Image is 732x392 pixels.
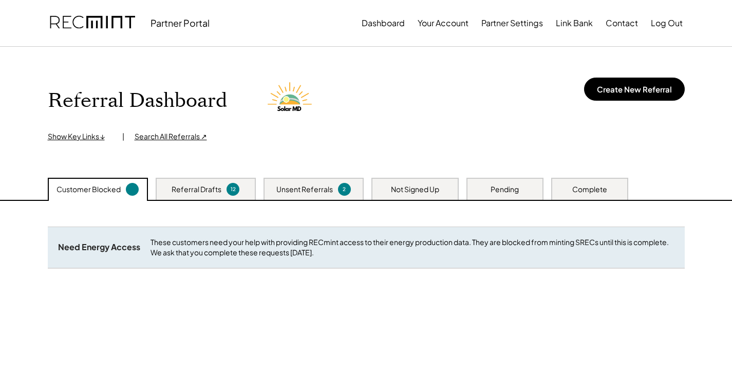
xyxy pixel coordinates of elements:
[263,72,320,129] img: Solar%20MD%20LOgo.png
[418,13,468,33] button: Your Account
[340,185,349,193] div: 2
[48,89,227,113] h1: Referral Dashboard
[481,13,543,33] button: Partner Settings
[572,184,607,195] div: Complete
[58,242,140,253] div: Need Energy Access
[651,13,683,33] button: Log Out
[122,132,124,142] div: |
[491,184,519,195] div: Pending
[228,185,238,193] div: 12
[151,237,674,257] div: These customers need your help with providing RECmint access to their energy production data. The...
[606,13,638,33] button: Contact
[50,6,135,41] img: recmint-logotype%403x.png
[48,132,112,142] div: Show Key Links ↓
[172,184,221,195] div: Referral Drafts
[276,184,333,195] div: Unsent Referrals
[135,132,207,142] div: Search All Referrals ↗
[151,17,210,29] div: Partner Portal
[556,13,593,33] button: Link Bank
[362,13,405,33] button: Dashboard
[391,184,439,195] div: Not Signed Up
[57,184,121,195] div: Customer Blocked
[584,78,685,101] button: Create New Referral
